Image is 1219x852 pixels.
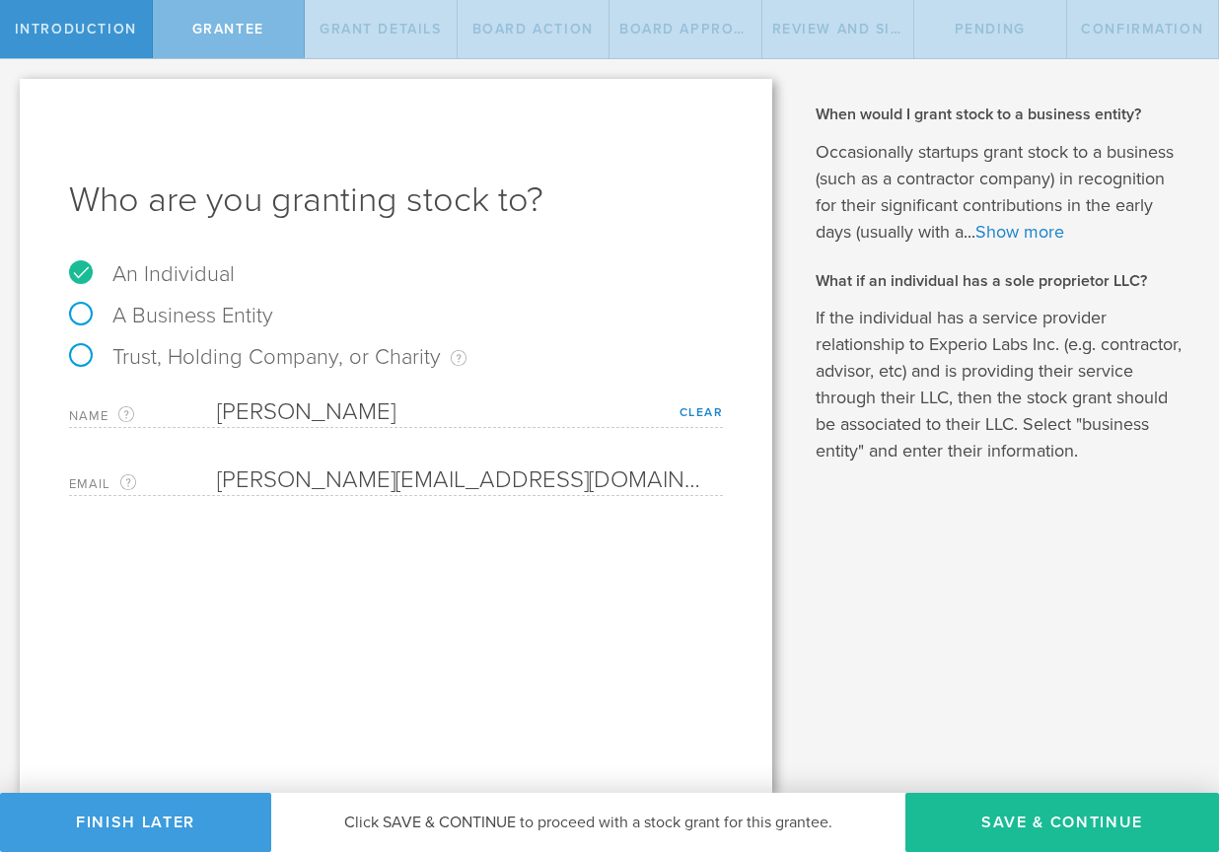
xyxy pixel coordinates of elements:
[816,139,1189,246] p: Occasionally startups grant stock to a business (such as a contractor company) in recognition for...
[1081,21,1203,37] span: Confirmation
[1120,698,1219,793] iframe: Chat Widget
[955,21,1026,37] span: Pending
[816,305,1189,464] p: If the individual has a service provider relationship to Experio Labs Inc. (e.g. contractor, advi...
[472,21,594,37] span: Board Action
[816,104,1189,125] h2: When would I grant stock to a business entity?
[69,472,217,495] label: Email
[320,21,442,37] span: Grant Details
[69,303,273,328] label: A Business Entity
[15,21,137,37] span: Introduction
[69,177,723,224] h1: Who are you granting stock to?
[816,270,1189,292] h2: What if an individual has a sole proprietor LLC?
[69,344,466,370] label: Trust, Holding Company, or Charity
[975,221,1064,243] a: Show more
[217,397,723,427] input: Required
[772,21,914,37] span: Review and Sign
[619,21,762,37] span: Board Approval
[69,261,235,287] label: An Individual
[271,793,905,852] div: Click SAVE & CONTINUE to proceed with a stock grant for this grantee.
[217,465,713,495] input: Required
[680,405,724,419] a: Clear
[192,21,264,37] span: Grantee
[69,404,217,427] label: Name
[905,793,1219,852] button: Save & Continue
